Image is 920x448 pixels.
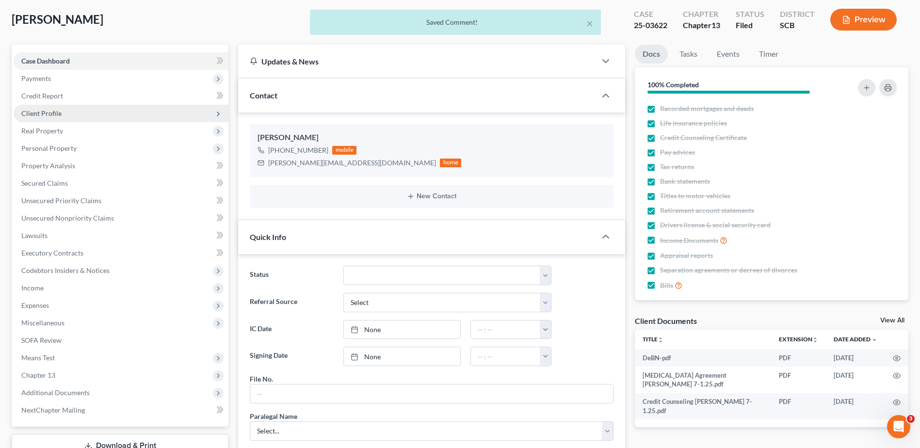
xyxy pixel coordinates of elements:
[14,52,228,70] a: Case Dashboard
[635,349,771,367] td: DeBN-pdf
[660,281,673,290] span: Bills
[907,415,915,423] span: 3
[21,92,63,100] span: Credit Report
[660,118,727,128] span: Life insurance policies
[21,161,75,170] span: Property Analysis
[647,80,699,89] strong: 100% Completed
[14,244,228,262] a: Executory Contracts
[258,192,606,200] button: New Contact
[471,347,540,366] input: -- : --
[643,336,663,343] a: Titleunfold_more
[21,301,49,309] span: Expenses
[21,144,77,152] span: Personal Property
[245,293,338,312] label: Referral Source
[21,231,48,240] span: Lawsuits
[830,9,897,31] button: Preview
[21,249,83,257] span: Executory Contracts
[21,284,44,292] span: Income
[21,371,55,379] span: Chapter 13
[771,393,826,420] td: PDF
[780,9,815,20] div: District
[771,349,826,367] td: PDF
[660,220,771,230] span: Drivers license & social security card
[250,411,297,421] div: Paralegal Name
[660,176,710,186] span: Bank statements
[21,214,114,222] span: Unsecured Nonpriority Claims
[658,337,663,343] i: unfold_more
[258,132,606,144] div: [PERSON_NAME]
[660,251,713,260] span: Appraisal reports
[751,45,786,64] a: Timer
[440,159,461,167] div: home
[660,147,695,157] span: Pay advices
[268,158,436,168] div: [PERSON_NAME][EMAIL_ADDRESS][DOMAIN_NAME]
[21,353,55,362] span: Means Test
[826,367,885,393] td: [DATE]
[344,347,460,366] a: None
[635,367,771,393] td: [MEDICAL_DATA] Agreement [PERSON_NAME] 7-1.25.pdf
[245,347,338,366] label: Signing Date
[21,336,62,344] span: SOFA Review
[14,157,228,175] a: Property Analysis
[709,45,747,64] a: Events
[660,236,718,245] span: Income Documents
[672,45,705,64] a: Tasks
[14,87,228,105] a: Credit Report
[635,316,697,326] div: Client Documents
[21,57,70,65] span: Case Dashboard
[635,393,771,420] td: Credit Counseling [PERSON_NAME] 7-1.25.pdf
[245,266,338,285] label: Status
[21,179,68,187] span: Secured Claims
[660,162,694,172] span: Tax returns
[660,191,730,201] span: Titles to motor vehicles
[14,332,228,349] a: SOFA Review
[736,9,764,20] div: Status
[250,374,273,384] div: File No.
[332,146,356,155] div: mobile
[634,9,667,20] div: Case
[318,17,593,27] div: Saved Comment!
[880,317,904,324] a: View All
[21,74,51,82] span: Payments
[21,127,63,135] span: Real Property
[250,384,613,403] input: --
[771,367,826,393] td: PDF
[344,320,460,339] a: None
[586,17,593,29] button: ×
[471,320,540,339] input: -- : --
[14,209,228,227] a: Unsecured Nonpriority Claims
[250,56,584,66] div: Updates & News
[779,336,818,343] a: Extensionunfold_more
[250,232,286,241] span: Quick Info
[660,206,754,215] span: Retirement account statements
[21,406,85,414] span: NextChapter Mailing
[14,401,228,419] a: NextChapter Mailing
[660,265,797,275] span: Separation agreements or decrees of divorces
[21,109,62,117] span: Client Profile
[660,104,754,113] span: Recorded mortgages and deeds
[21,388,90,397] span: Additional Documents
[21,319,65,327] span: Miscellaneous
[14,192,228,209] a: Unsecured Priority Claims
[812,337,818,343] i: unfold_more
[250,91,277,100] span: Contact
[21,196,101,205] span: Unsecured Priority Claims
[14,227,228,244] a: Lawsuits
[21,266,110,274] span: Codebtors Insiders & Notices
[268,145,328,155] div: [PHONE_NUMBER]
[14,175,228,192] a: Secured Claims
[635,45,668,64] a: Docs
[834,336,877,343] a: Date Added expand_more
[660,133,747,143] span: Credit Counseling Certificate
[683,9,720,20] div: Chapter
[887,415,910,438] iframe: Intercom live chat
[245,320,338,339] label: IC Date
[872,337,877,343] i: expand_more
[826,393,885,420] td: [DATE]
[826,349,885,367] td: [DATE]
